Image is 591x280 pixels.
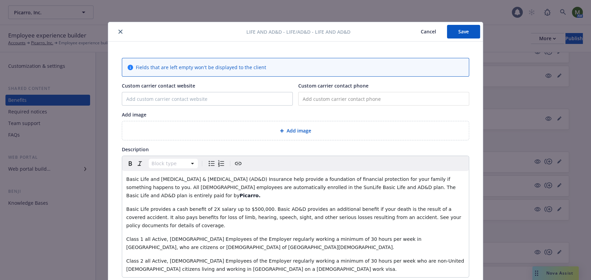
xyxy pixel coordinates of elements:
div: Add image [122,121,469,140]
div: toggle group [207,159,226,168]
span: Class 1 all Active, [DEMOGRAPHIC_DATA] Employees of the Employer regularly working a minimum of 3... [126,236,423,250]
div: editable markdown [122,171,469,277]
span: Fields that are left empty won't be displayed to the client [136,64,266,71]
button: Create link [233,159,243,168]
span: Custom carrier contact phone [298,82,369,89]
button: Bulleted list [207,159,216,168]
input: Add custom carrier contact phone [298,92,469,106]
span: Class 2 all Active, [DEMOGRAPHIC_DATA] Employees of the Employer regularly working a minimum of 3... [126,258,465,272]
button: Bold [126,159,135,168]
button: Italic [135,159,145,168]
span: Life and AD&D - Life/AD&D - Life and AD&D [246,28,350,35]
span: Basic Life provides a cash benefit of 2X salary up to $500,000. Basic AD&D provides an additional... [126,206,463,228]
span: Basic Life and [MEDICAL_DATA] & [MEDICAL_DATA] (AD&D) Insurance help provide a foundation of fina... [126,176,457,198]
button: Cancel [410,25,447,38]
strong: Picarro. [240,193,261,198]
button: Save [447,25,480,38]
span: Description [122,146,149,153]
span: Add image [287,127,311,134]
button: close [116,28,125,36]
span: Add image [122,111,146,118]
button: Block type [149,159,198,168]
button: Numbered list [216,159,226,168]
input: Add custom carrier contact website [122,92,292,105]
span: Custom carrier contact website [122,82,195,89]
